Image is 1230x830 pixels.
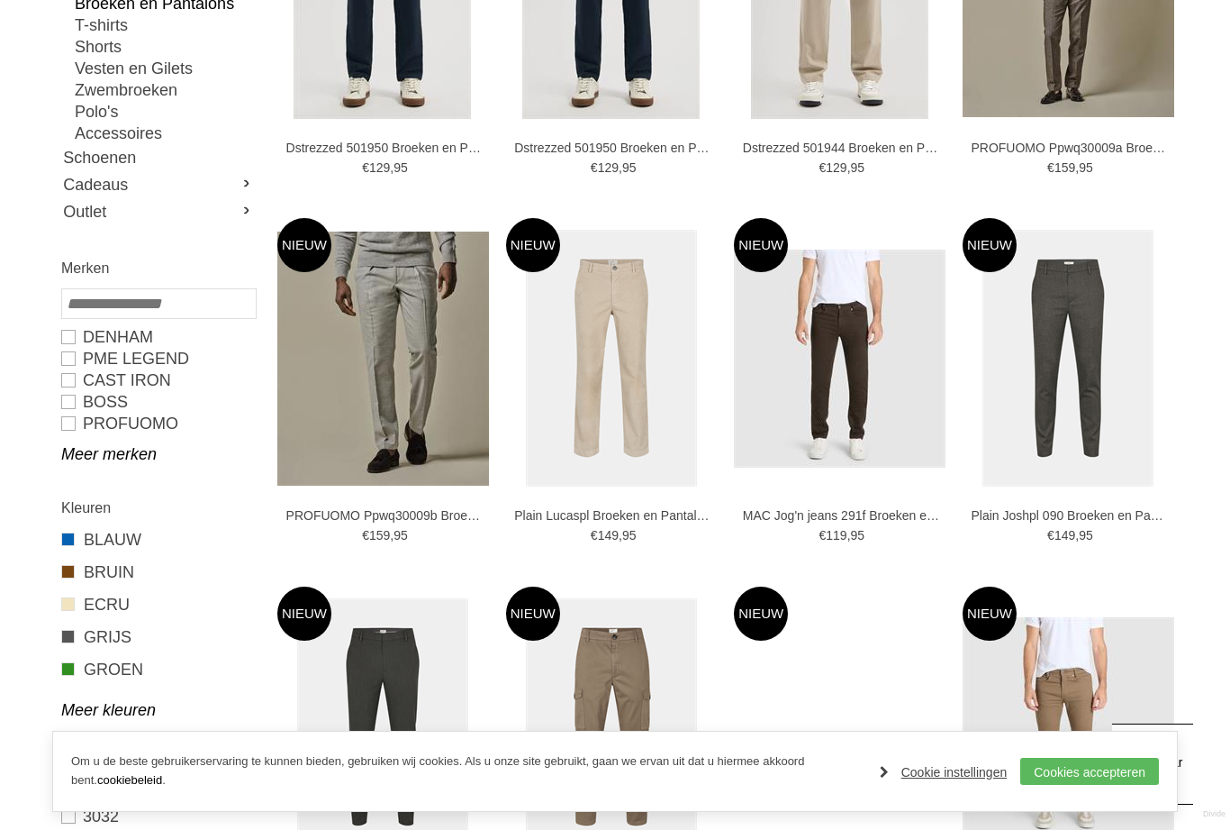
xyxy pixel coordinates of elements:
a: T-shirts [75,14,255,36]
span: € [818,528,826,543]
span: 149 [598,528,619,543]
a: DENHAM [61,326,255,348]
h2: Merken [61,257,255,279]
span: € [1047,528,1054,543]
img: PROFUOMO Ppwq30009b Broeken en Pantalons [277,232,489,486]
span: 119 [826,528,846,543]
a: GROEN [61,658,255,681]
span: , [619,160,622,175]
span: 95 [851,528,865,543]
span: 95 [393,160,408,175]
img: MAC Jog'n jeans 291f Broeken en Pantalons [734,250,945,468]
span: € [362,160,369,175]
a: Divide [1203,803,1225,825]
span: , [847,528,851,543]
span: € [818,160,826,175]
a: CAST IRON [61,369,255,391]
span: € [362,528,369,543]
a: Cookie instellingen [880,759,1008,786]
a: PME LEGEND [61,348,255,369]
a: Meer kleuren [61,699,255,721]
h2: Kleuren [61,497,255,519]
span: 95 [851,160,865,175]
span: 95 [622,160,637,175]
p: Om u de beste gebruikerservaring te kunnen bieden, gebruiken wij cookies. Als u onze site gebruik... [71,752,862,790]
a: MAC Jog'n jeans 291f Broeken en Pantalons [743,507,941,524]
img: Plain Lucaspl Broeken en Pantalons [526,230,697,487]
a: ECRU [61,593,255,616]
span: 129 [826,160,846,175]
span: , [1075,528,1079,543]
a: Dstrezzed 501950 Broeken en Pantalons [286,140,484,156]
span: 95 [1079,160,1093,175]
span: , [390,528,393,543]
a: cookiebeleid [97,773,162,787]
a: BOSS [61,391,255,413]
a: Plain Joshpl 090 Broeken en Pantalons [971,507,1169,524]
a: Accessoires [75,123,255,144]
a: Cookies accepteren [1020,758,1159,785]
span: 129 [369,160,390,175]
span: , [847,160,851,175]
span: 149 [1054,528,1075,543]
a: PROFUOMO [61,413,255,434]
a: Dstrezzed 501950 Broeken en Pantalons [514,140,712,156]
a: Dstrezzed 501944 Broeken en Pantalons [743,140,941,156]
a: Plain Lucaspl Broeken en Pantalons [514,507,712,524]
a: 3032 [61,806,255,827]
span: € [1047,160,1054,175]
a: PROFUOMO Ppwq30009b Broeken en Pantalons [286,507,484,524]
a: Polo's [75,101,255,123]
a: Schoenen [61,144,255,171]
span: € [591,160,598,175]
span: , [390,160,393,175]
a: Zwembroeken [75,79,255,101]
a: PROFUOMO Ppwq30009a Broeken en Pantalons [971,140,1169,156]
a: Vesten en Gilets [75,58,255,79]
a: Terug naar boven [1112,724,1193,805]
a: BRUIN [61,561,255,584]
a: BLAUW [61,528,255,552]
span: 129 [598,160,619,175]
span: , [1075,160,1079,175]
span: 159 [1054,160,1075,175]
span: 95 [622,528,637,543]
a: Cadeaus [61,171,255,198]
span: 159 [369,528,390,543]
a: Shorts [75,36,255,58]
a: Meer merken [61,443,255,465]
a: GRIJS [61,625,255,649]
span: , [619,528,622,543]
span: € [591,528,598,543]
span: 95 [1079,528,1093,543]
span: 95 [393,528,408,543]
img: Plain Joshpl 090 Broeken en Pantalons [982,230,1153,487]
a: Outlet [61,198,255,225]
